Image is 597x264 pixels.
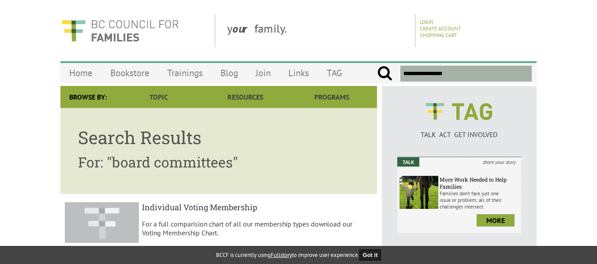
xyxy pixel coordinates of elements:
h1: Search Results [78,126,359,149]
a: Resources [202,86,288,108]
div: Browse By: [60,86,116,108]
a: Shopping Cart [420,32,457,38]
a: Programs [289,86,375,108]
a: Fullstory [271,251,292,259]
p: TALK ACT GET INVOLVED [397,130,521,139]
div: y family. [220,14,415,47]
a: Home [60,63,101,83]
input: Submit [377,66,392,82]
a: Create Account [420,25,461,32]
a: result.title Individual Voting Membership For a full comparision chart of all our membership type... [60,197,377,249]
a: Join [247,63,280,83]
a: Trainings [158,63,212,83]
p: Families don’t face just one issue or problem; all of their challenges intersect. [440,190,519,210]
strong: our [232,21,254,36]
p: For a full comparision chart of all our membership types download our Voting Membership Chart. [142,219,373,237]
a: more [477,214,515,227]
img: BC Council for FAMILIES [60,14,179,47]
h5: Individual Voting Membership [142,202,373,212]
a: Topic [116,86,202,108]
a: Bookstore [101,63,158,83]
img: result.title [65,202,139,243]
a: TAG [318,63,351,83]
a: Login [420,19,433,25]
h2: For: "board committees" [78,152,359,171]
img: BCCF's TAG Logo [419,95,499,128]
a: Links [280,63,318,83]
em: Talk [397,157,419,167]
h6: More Work Needed to Help Families [440,176,519,190]
i: share your story [478,157,521,167]
a: Blog [212,63,247,83]
a: TALK ACT GET INVOLVED [397,121,521,139]
button: Got it [359,249,381,260]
